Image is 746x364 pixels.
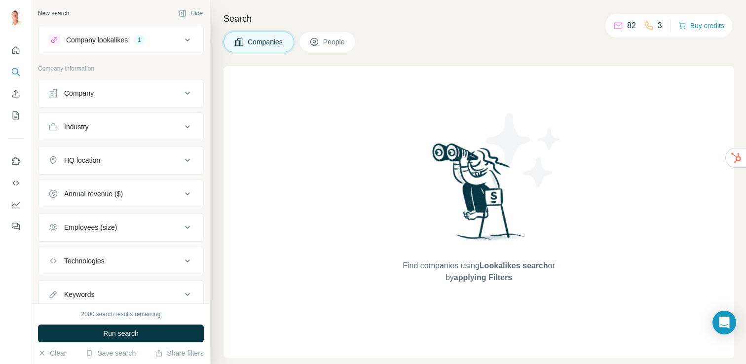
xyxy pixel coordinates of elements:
[8,85,24,103] button: Enrich CSV
[81,310,161,319] div: 2000 search results remaining
[103,328,139,338] span: Run search
[8,152,24,170] button: Use Surfe on LinkedIn
[64,88,94,98] div: Company
[8,41,24,59] button: Quick start
[38,348,66,358] button: Clear
[64,256,105,266] div: Technologies
[64,290,94,299] div: Keywords
[454,273,512,282] span: applying Filters
[8,10,24,26] img: Avatar
[64,189,123,199] div: Annual revenue ($)
[224,12,734,26] h4: Search
[38,9,69,18] div: New search
[66,35,128,45] div: Company lookalikes
[8,107,24,124] button: My lists
[38,115,203,139] button: Industry
[480,261,548,270] span: Lookalikes search
[64,222,117,232] div: Employees (size)
[134,36,145,44] div: 1
[38,216,203,239] button: Employees (size)
[428,141,530,251] img: Surfe Illustration - Woman searching with binoculars
[248,37,284,47] span: Companies
[479,106,568,194] img: Surfe Illustration - Stars
[64,155,100,165] div: HQ location
[323,37,346,47] span: People
[8,196,24,214] button: Dashboard
[38,28,203,52] button: Company lookalikes1
[155,348,204,358] button: Share filters
[172,6,210,21] button: Hide
[8,174,24,192] button: Use Surfe API
[8,218,24,235] button: Feedback
[38,81,203,105] button: Company
[38,325,204,342] button: Run search
[38,182,203,206] button: Annual revenue ($)
[64,122,89,132] div: Industry
[38,283,203,306] button: Keywords
[400,260,558,284] span: Find companies using or by
[8,63,24,81] button: Search
[712,311,736,334] div: Open Intercom Messenger
[38,64,204,73] p: Company information
[38,249,203,273] button: Technologies
[678,19,724,33] button: Buy credits
[658,20,662,32] p: 3
[85,348,136,358] button: Save search
[627,20,636,32] p: 82
[38,148,203,172] button: HQ location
